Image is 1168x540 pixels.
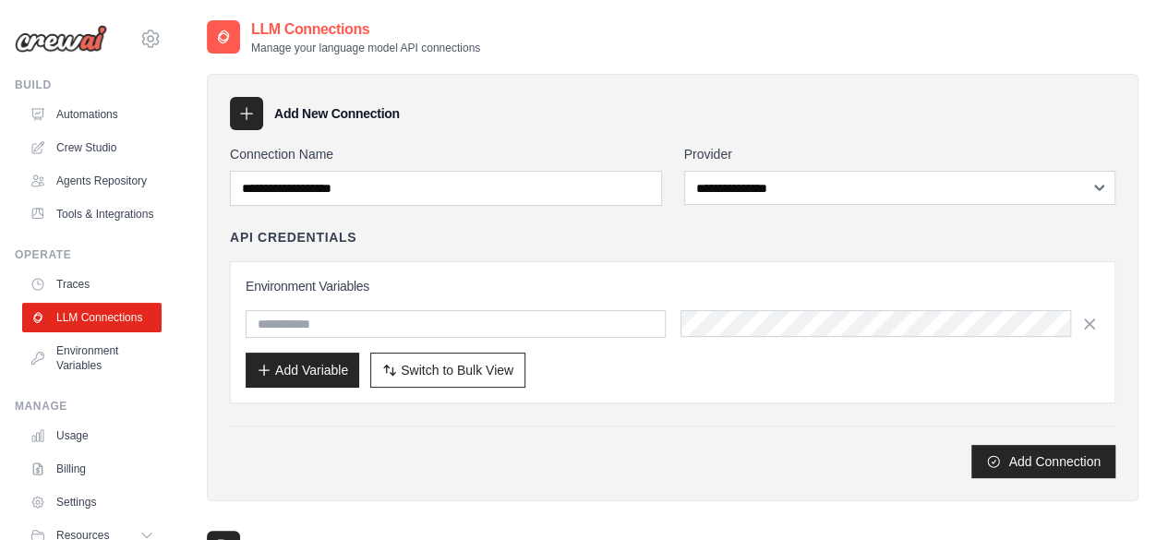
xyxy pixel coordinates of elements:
[15,25,107,53] img: Logo
[22,303,162,332] a: LLM Connections
[15,78,162,92] div: Build
[251,18,480,41] h2: LLM Connections
[22,336,162,380] a: Environment Variables
[22,270,162,299] a: Traces
[684,145,1116,163] label: Provider
[230,145,662,163] label: Connection Name
[274,104,400,123] h3: Add New Connection
[22,421,162,450] a: Usage
[246,353,359,388] button: Add Variable
[971,445,1115,478] button: Add Connection
[22,133,162,162] a: Crew Studio
[15,247,162,262] div: Operate
[246,277,1100,295] h3: Environment Variables
[370,353,525,388] button: Switch to Bulk View
[15,399,162,414] div: Manage
[22,199,162,229] a: Tools & Integrations
[22,166,162,196] a: Agents Repository
[230,228,356,246] h4: API Credentials
[401,361,513,379] span: Switch to Bulk View
[22,100,162,129] a: Automations
[22,454,162,484] a: Billing
[22,487,162,517] a: Settings
[251,41,480,55] p: Manage your language model API connections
